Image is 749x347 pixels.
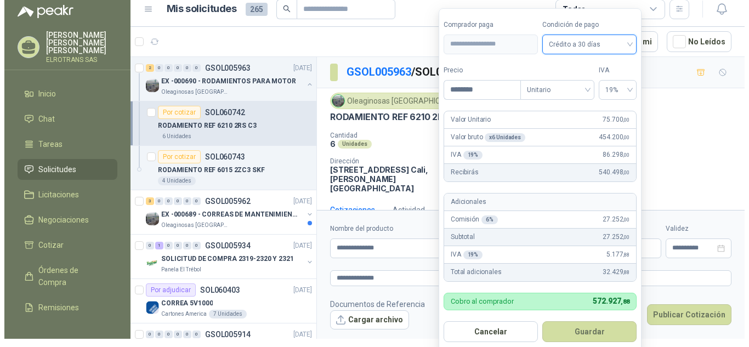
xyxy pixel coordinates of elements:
span: Cotizar [34,239,59,251]
label: Precio [439,65,516,76]
p: Panela El Trébol [157,265,197,274]
p: [DATE] [289,241,308,251]
div: 0 [160,331,168,338]
div: Actividad [388,204,421,216]
p: / SOL060742 [342,64,469,81]
p: Valor bruto [446,132,521,143]
div: 0 [151,331,159,338]
img: Company Logo [141,212,155,225]
img: Logo peakr [13,5,69,18]
div: 7 Unidades [205,310,242,318]
span: ,88 [619,269,625,275]
button: Guardar [538,321,632,342]
p: [STREET_ADDRESS] Cali , [PERSON_NAME][GEOGRAPHIC_DATA] [326,165,443,193]
div: 19 % [459,251,479,259]
p: [DATE] [289,196,308,207]
p: IVA [446,249,478,260]
p: ELROTRANS SAS [42,56,113,63]
span: 540.498 [594,167,625,178]
span: Inicio [34,88,52,100]
span: ,00 [619,117,625,123]
span: ,00 [619,152,625,158]
p: Oleaginosas [GEOGRAPHIC_DATA][PERSON_NAME] [157,221,226,230]
p: Cartones America [157,310,202,318]
img: Company Logo [141,79,155,92]
p: Recibirás [446,167,474,178]
span: 265 [241,3,263,16]
p: RODAMIENTO REF 6210 2RS C3 [154,121,252,131]
label: Validez [661,224,727,234]
span: ,00 [619,234,625,240]
span: Tareas [34,138,58,150]
span: 27.252 [598,232,625,242]
div: 6 Unidades [154,132,191,141]
div: 6 % [477,215,493,224]
h1: Mis solicitudes [162,1,232,17]
span: search [279,5,286,13]
div: x 6 Unidades [480,133,521,142]
div: 0 [179,197,187,205]
button: No Leídos [662,31,727,52]
div: 0 [169,64,178,72]
p: SOL060403 [196,286,236,294]
div: Unidades [333,140,367,149]
button: Cargar archivo [326,310,405,330]
div: 2 [141,64,150,72]
button: Cancelar [439,321,534,342]
p: [PERSON_NAME] [PERSON_NAME] [PERSON_NAME] [42,31,113,54]
div: 0 [160,64,168,72]
div: 0 [151,64,159,72]
p: Cobro al comprador [446,298,509,305]
button: Publicar Cotización [643,304,727,325]
span: ,00 [619,134,625,140]
span: Unitario [523,82,583,98]
a: 0 1 0 0 0 0 GSOL005934[DATE] Company LogoSOLICITUD DE COMPRA 2319-2320 Y 2321Panela El Trébol [141,239,310,274]
div: 3 [141,197,150,205]
p: [DATE] [289,63,308,73]
div: 0 [179,331,187,338]
p: SOL060743 [201,153,241,161]
p: GSOL005914 [201,331,246,338]
span: 32.429 [598,267,625,277]
p: RODAMIENTO REF 6210 2RS C3 [326,111,458,123]
span: Remisiones [34,302,75,314]
span: Solicitudes [34,163,72,175]
p: CORREA 5V1000 [157,298,208,309]
span: Licitaciones [34,189,75,201]
div: 0 [188,242,196,249]
p: Comisión [446,214,493,225]
div: 0 [179,64,187,72]
div: 0 [188,331,196,338]
label: IVA [594,65,632,76]
label: Condición de pago [538,20,632,30]
span: 27.252 [598,214,625,225]
p: 6 [326,139,331,149]
a: GSOL005963 [342,65,407,78]
div: Oleaginosas [GEOGRAPHIC_DATA][PERSON_NAME] [326,93,527,109]
p: GSOL005934 [201,242,246,249]
p: Oleaginosas [GEOGRAPHIC_DATA][PERSON_NAME] [157,88,226,96]
p: Dirección [326,157,443,165]
a: Por adjudicarSOL060403[DATE] Company LogoCORREA 5V1000Cartones America7 Unidades [126,279,312,323]
p: Total adicionales [446,267,497,277]
div: Por cotizar [154,150,196,163]
p: SOL060742 [201,109,241,116]
a: Órdenes de Compra [13,260,113,293]
div: 0 [169,197,178,205]
span: 5.177 [602,249,625,260]
span: ,00 [619,169,625,175]
div: 0 [169,331,178,338]
p: [DATE] [289,285,308,295]
p: GSOL005963 [201,64,246,72]
div: 0 [141,242,150,249]
div: 0 [188,64,196,72]
span: Órdenes de Compra [34,264,103,288]
p: GSOL005962 [201,197,246,205]
img: Company Logo [141,301,155,314]
p: SOLICITUD DE COMPRA 2319-2320 Y 2321 [157,254,290,264]
p: Documentos de Referencia [326,298,421,310]
span: Crédito a 30 días [544,36,626,53]
span: 75.700 [598,115,625,125]
p: Cantidad [326,132,466,139]
label: Comprador paga [439,20,534,30]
